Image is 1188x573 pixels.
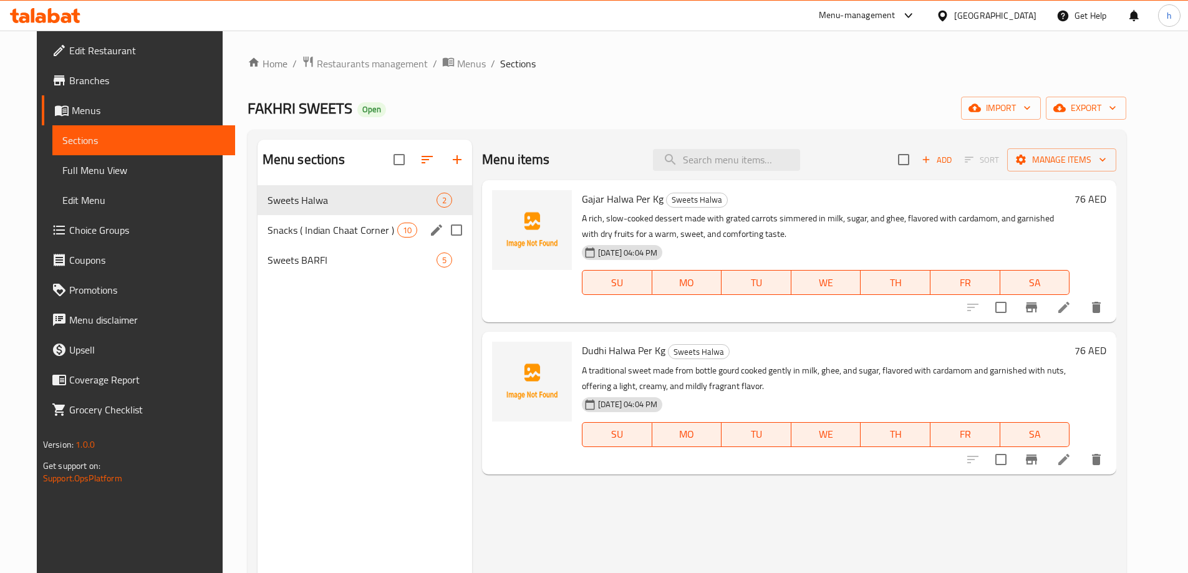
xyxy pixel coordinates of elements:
button: TH [861,422,930,447]
a: Support.OpsPlatform [43,470,122,486]
span: Menus [457,56,486,71]
button: delete [1081,445,1111,474]
button: MO [652,422,722,447]
div: Open [357,102,386,117]
div: Snacks ( Indian Chaat Corner )10edit [258,215,472,245]
nav: Menu sections [258,180,472,280]
span: export [1056,100,1116,116]
button: SU [582,270,652,295]
span: Choice Groups [69,223,225,238]
span: Select section first [957,150,1007,170]
span: Branches [69,73,225,88]
button: WE [791,270,861,295]
span: Sweets Halwa [667,193,727,207]
button: MO [652,270,722,295]
span: WE [796,425,856,443]
a: Coupons [42,245,235,275]
span: Upsell [69,342,225,357]
span: Edit Restaurant [69,43,225,58]
span: 2 [437,195,452,206]
button: WE [791,422,861,447]
span: Select to update [988,446,1014,473]
button: delete [1081,292,1111,322]
a: Promotions [42,275,235,305]
li: / [433,56,437,71]
button: Branch-specific-item [1017,445,1046,474]
span: 1.0.0 [75,436,95,453]
span: Get support on: [43,458,100,474]
span: Full Menu View [62,163,225,178]
span: Select to update [988,294,1014,320]
span: Coverage Report [69,372,225,387]
a: Grocery Checklist [42,395,235,425]
a: Sections [52,125,235,155]
button: Branch-specific-item [1017,292,1046,322]
span: Add item [917,150,957,170]
h2: Menu sections [263,150,345,169]
span: Coupons [69,253,225,267]
div: Sweets Halwa [668,344,730,359]
span: TU [727,425,786,443]
span: SA [1005,425,1065,443]
a: Menus [42,95,235,125]
span: FR [935,274,995,292]
span: TH [866,274,925,292]
span: WE [796,274,856,292]
nav: breadcrumb [248,55,1126,72]
div: items [397,223,417,238]
span: Restaurants management [317,56,428,71]
div: Menu-management [819,8,896,23]
a: Restaurants management [302,55,428,72]
span: Promotions [69,282,225,297]
div: Sweets Halwa2 [258,185,472,215]
button: Manage items [1007,148,1116,171]
span: Select section [891,147,917,173]
p: A traditional sweet made from bottle gourd cooked gently in milk, ghee, and sugar, flavored with ... [582,363,1070,394]
button: Add section [442,145,472,175]
p: A rich, slow-cooked dessert made with grated carrots simmered in milk, sugar, and ghee, flavored ... [582,211,1070,242]
button: TU [722,422,791,447]
span: Manage items [1017,152,1106,168]
h6: 76 AED [1075,190,1106,208]
h2: Menu items [482,150,550,169]
div: items [437,253,452,267]
span: FR [935,425,995,443]
button: SU [582,422,652,447]
span: [DATE] 04:04 PM [593,398,662,410]
button: TH [861,270,930,295]
span: Edit Menu [62,193,225,208]
span: TU [727,274,786,292]
a: Edit menu item [1056,300,1071,315]
span: MO [657,425,717,443]
button: SA [1000,422,1070,447]
span: TH [866,425,925,443]
span: SU [587,274,647,292]
button: Add [917,150,957,170]
span: import [971,100,1031,116]
button: edit [427,221,446,239]
span: Gajar Halwa Per Kg [582,190,664,208]
span: Sweets Halwa [669,345,729,359]
a: Menu disclaimer [42,305,235,335]
img: Dudhi Halwa Per Kg [492,342,572,421]
span: Dudhi Halwa Per Kg [582,341,665,360]
span: h [1167,9,1172,22]
div: [GEOGRAPHIC_DATA] [954,9,1036,22]
span: Sweets Halwa [268,193,437,208]
button: export [1046,97,1126,120]
span: Menu disclaimer [69,312,225,327]
span: Sections [62,133,225,148]
li: / [292,56,297,71]
a: Edit Menu [52,185,235,215]
h6: 76 AED [1075,342,1106,359]
a: Menus [442,55,486,72]
a: Full Menu View [52,155,235,185]
input: search [653,149,800,171]
div: Sweets BARFI5 [258,245,472,275]
a: Edit menu item [1056,452,1071,467]
button: FR [930,422,1000,447]
span: Add [920,153,954,167]
button: SA [1000,270,1070,295]
span: 5 [437,254,452,266]
span: Snacks ( Indian Chaat Corner ) [268,223,397,238]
